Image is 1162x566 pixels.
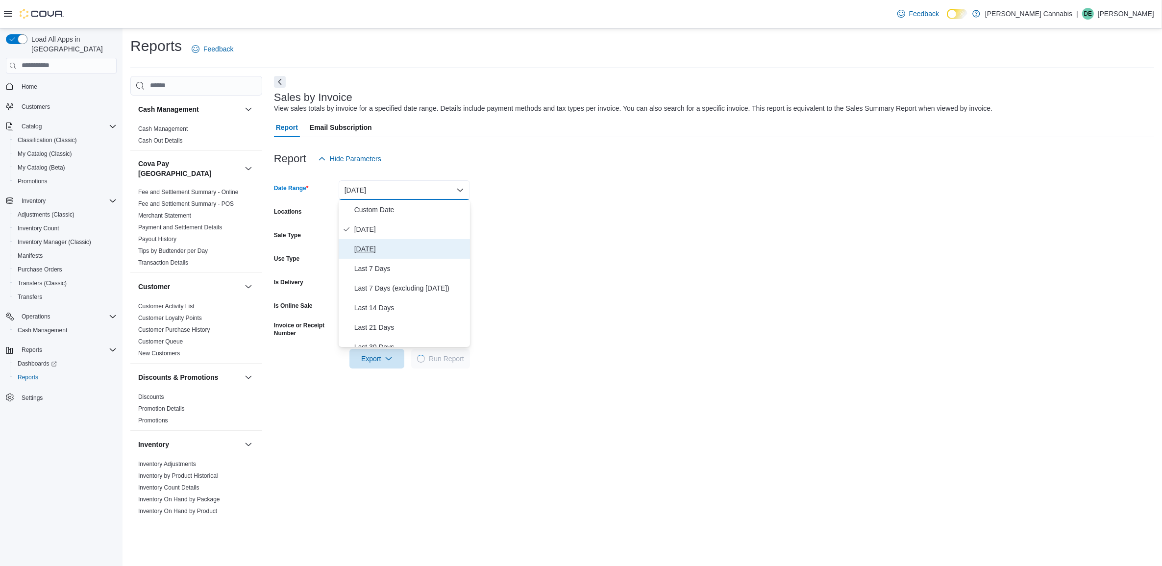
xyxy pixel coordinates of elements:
[22,346,42,354] span: Reports
[138,189,239,196] a: Fee and Settlement Summary - Online
[18,266,62,273] span: Purchase Orders
[339,200,470,347] div: Select listbox
[22,197,46,205] span: Inventory
[14,236,117,248] span: Inventory Manager (Classic)
[18,195,117,207] span: Inventory
[22,394,43,402] span: Settings
[138,440,169,449] h3: Inventory
[138,236,176,243] a: Payout History
[22,103,50,111] span: Customers
[274,92,352,103] h3: Sales by Invoice
[138,224,222,231] a: Payment and Settlement Details
[18,150,72,158] span: My Catalog (Classic)
[18,344,46,356] button: Reports
[138,508,217,515] a: Inventory On Hand by Product
[138,484,199,492] span: Inventory Count Details
[10,370,121,384] button: Reports
[138,314,202,322] span: Customer Loyalty Points
[18,392,47,404] a: Settings
[138,472,218,480] span: Inventory by Product Historical
[354,282,466,294] span: Last 7 Days (excluding [DATE])
[138,393,164,401] span: Discounts
[14,291,117,303] span: Transfers
[14,250,47,262] a: Manifests
[10,174,121,188] button: Promotions
[14,148,117,160] span: My Catalog (Classic)
[130,186,262,272] div: Cova Pay [GEOGRAPHIC_DATA]
[22,83,37,91] span: Home
[14,162,117,173] span: My Catalog (Beta)
[138,302,195,310] span: Customer Activity List
[138,125,188,133] span: Cash Management
[243,281,254,293] button: Customer
[18,238,91,246] span: Inventory Manager (Classic)
[14,175,51,187] a: Promotions
[130,391,262,430] div: Discounts & Promotions
[138,259,188,267] span: Transaction Details
[138,159,241,178] button: Cova Pay [GEOGRAPHIC_DATA]
[14,358,61,369] a: Dashboards
[310,118,372,137] span: Email Subscription
[10,323,121,337] button: Cash Management
[18,121,46,132] button: Catalog
[14,291,46,303] a: Transfers
[354,263,466,274] span: Last 7 Days
[138,303,195,310] a: Customer Activity List
[14,358,117,369] span: Dashboards
[274,321,335,337] label: Invoice or Receipt Number
[138,104,199,114] h3: Cash Management
[138,188,239,196] span: Fee and Settlement Summary - Online
[1084,8,1092,20] span: DE
[138,372,241,382] button: Discounts & Promotions
[130,300,262,363] div: Customer
[14,277,117,289] span: Transfers (Classic)
[14,371,117,383] span: Reports
[138,282,170,292] h3: Customer
[1076,8,1078,20] p: |
[274,76,286,88] button: Next
[330,154,381,164] span: Hide Parameters
[985,8,1072,20] p: [PERSON_NAME] Cannabis
[14,250,117,262] span: Manifests
[10,208,121,221] button: Adjustments (Classic)
[138,405,185,413] span: Promotion Details
[18,311,54,322] button: Operations
[18,211,74,219] span: Adjustments (Classic)
[138,235,176,243] span: Payout History
[10,221,121,235] button: Inventory Count
[18,195,49,207] button: Inventory
[18,80,117,93] span: Home
[138,440,241,449] button: Inventory
[138,350,180,357] a: New Customers
[274,278,303,286] label: Is Delivery
[276,118,298,137] span: Report
[138,495,220,503] span: Inventory On Hand by Package
[10,133,121,147] button: Classification (Classic)
[138,338,183,345] span: Customer Queue
[274,231,301,239] label: Sale Type
[138,507,217,515] span: Inventory On Hand by Product
[138,212,191,220] span: Merchant Statement
[138,417,168,424] span: Promotions
[14,175,117,187] span: Promotions
[138,417,168,424] a: Promotions
[18,164,65,172] span: My Catalog (Beta)
[18,136,77,144] span: Classification (Classic)
[243,439,254,450] button: Inventory
[14,134,117,146] span: Classification (Classic)
[138,137,183,145] span: Cash Out Details
[10,357,121,370] a: Dashboards
[10,290,121,304] button: Transfers
[339,180,470,200] button: [DATE]
[138,460,196,468] span: Inventory Adjustments
[138,461,196,468] a: Inventory Adjustments
[349,349,404,369] button: Export
[243,163,254,174] button: Cova Pay [GEOGRAPHIC_DATA]
[14,209,78,221] a: Adjustments (Classic)
[2,194,121,208] button: Inventory
[14,209,117,221] span: Adjustments (Classic)
[947,19,947,20] span: Dark Mode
